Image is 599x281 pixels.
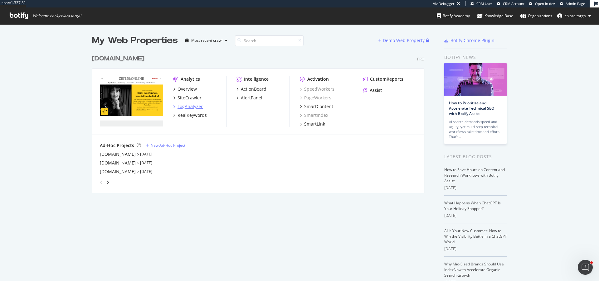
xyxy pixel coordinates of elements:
div: [DATE] [444,213,507,218]
a: Why Mid-Sized Brands Should Use IndexNow to Accelerate Organic Search Growth [444,261,504,278]
a: SmartLink [300,121,325,127]
a: SmartIndex [300,112,328,118]
a: Assist [363,87,382,93]
a: Demo Web Property [378,38,426,43]
a: SpeedWorkers [300,86,334,92]
div: Botify Chrome Plugin [450,37,494,44]
a: Open in dev [529,1,555,6]
button: Demo Web Property [378,36,426,45]
a: Overview [173,86,197,92]
div: CustomReports [370,76,403,82]
a: LogAnalyzer [173,103,203,110]
a: New Ad-Hoc Project [146,143,185,148]
div: angle-left [97,177,105,187]
div: Latest Blog Posts [444,153,507,160]
a: [DATE] [140,169,152,174]
a: RealKeywords [173,112,207,118]
input: Search [235,35,304,46]
span: CRM User [476,1,492,6]
a: CustomReports [363,76,403,82]
iframe: Intercom live chat [578,260,593,275]
a: [DOMAIN_NAME] [92,54,147,63]
a: Admin Page [560,1,585,6]
div: AlertPanel [241,95,262,101]
span: Welcome back, chiara.targa ! [33,13,81,18]
a: Botify Academy [437,7,470,24]
button: chiara.targa [552,11,596,21]
div: Assist [370,87,382,93]
span: chiara.targa [565,13,586,18]
a: AlertPanel [236,95,262,101]
div: angle-right [105,179,110,185]
a: Organizations [520,7,552,24]
div: Botify news [444,54,507,61]
div: Analytics [181,76,200,82]
div: Most recent crawl [191,39,222,42]
a: [DOMAIN_NAME] [100,160,136,166]
a: What Happens When ChatGPT Is Your Holiday Shopper? [444,200,501,211]
div: Activation [307,76,329,82]
div: grid [92,47,429,193]
a: PageWorkers [300,95,331,101]
img: www.zeit.de [100,76,163,126]
div: Ad-Hoc Projects [100,142,134,149]
div: SiteCrawler [178,95,202,101]
div: Knowledge Base [477,13,513,19]
a: ActionBoard [236,86,266,92]
a: AI Is Your New Customer: How to Win the Visibility Battle in a ChatGPT World [444,228,507,245]
a: CRM Account [497,1,524,6]
div: Intelligence [244,76,269,82]
span: Open in dev [535,1,555,6]
a: [DATE] [140,151,152,157]
div: AI search demands speed and agility, yet multi-step technical workflows take time and effort. Tha... [449,119,502,139]
a: CRM User [470,1,492,6]
a: Botify Chrome Plugin [444,37,494,44]
div: LogAnalyzer [178,103,203,110]
div: New Ad-Hoc Project [151,143,185,148]
div: ActionBoard [241,86,266,92]
div: My Web Properties [92,34,178,47]
span: CRM Account [503,1,524,6]
div: RealKeywords [178,112,207,118]
div: Pro [417,56,424,62]
a: SmartContent [300,103,333,110]
img: How to Prioritize and Accelerate Technical SEO with Botify Assist [444,63,507,96]
a: How to Save Hours on Content and Research Workflows with Botify Assist [444,167,505,183]
span: Admin Page [566,1,585,6]
div: Viz Debugger: [433,1,455,6]
button: Most recent crawl [183,36,230,45]
div: SmartContent [304,103,333,110]
a: SiteCrawler [173,95,202,101]
div: Organizations [520,13,552,19]
a: [DOMAIN_NAME] [100,169,136,175]
div: SmartLink [304,121,325,127]
div: Botify Academy [437,13,470,19]
div: [DATE] [444,185,507,191]
div: Overview [178,86,197,92]
div: [DOMAIN_NAME] [92,54,144,63]
div: [DATE] [444,246,507,252]
a: Knowledge Base [477,7,513,24]
a: [DOMAIN_NAME] [100,151,136,157]
div: Demo Web Property [383,37,425,44]
a: How to Prioritize and Accelerate Technical SEO with Botify Assist [449,100,494,116]
a: [DATE] [140,160,152,165]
